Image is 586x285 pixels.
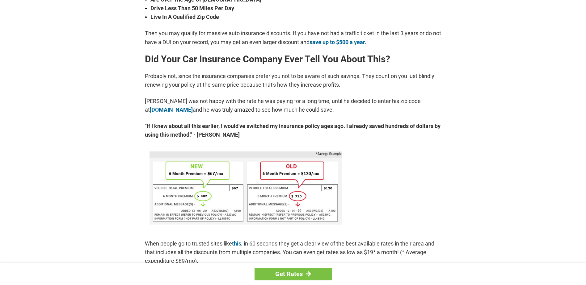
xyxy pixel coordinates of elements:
[145,97,441,114] p: [PERSON_NAME] was not happy with the rate he was paying for a long time, until he decided to ente...
[145,29,441,46] p: Then you may qualify for massive auto insurance discounts. If you have not had a traffic ticket i...
[145,239,441,265] p: When people go to trusted sites like , in 60 seconds they get a clear view of the best available ...
[310,39,366,45] a: save up to $500 a year.
[145,54,441,64] h2: Did Your Car Insurance Company Ever Tell You About This?
[150,106,193,113] a: [DOMAIN_NAME]
[150,13,441,21] strong: Live In A Qualified Zip Code
[150,151,342,225] img: savings
[255,268,332,280] a: Get Rates
[145,72,441,89] p: Probably not, since the insurance companies prefer you not to be aware of such savings. They coun...
[232,240,241,247] a: this
[150,4,441,13] strong: Drive Less Than 50 Miles Per Day
[145,122,441,139] strong: "If I knew about all this earlier, I would've switched my insurance policy ages ago. I already sa...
